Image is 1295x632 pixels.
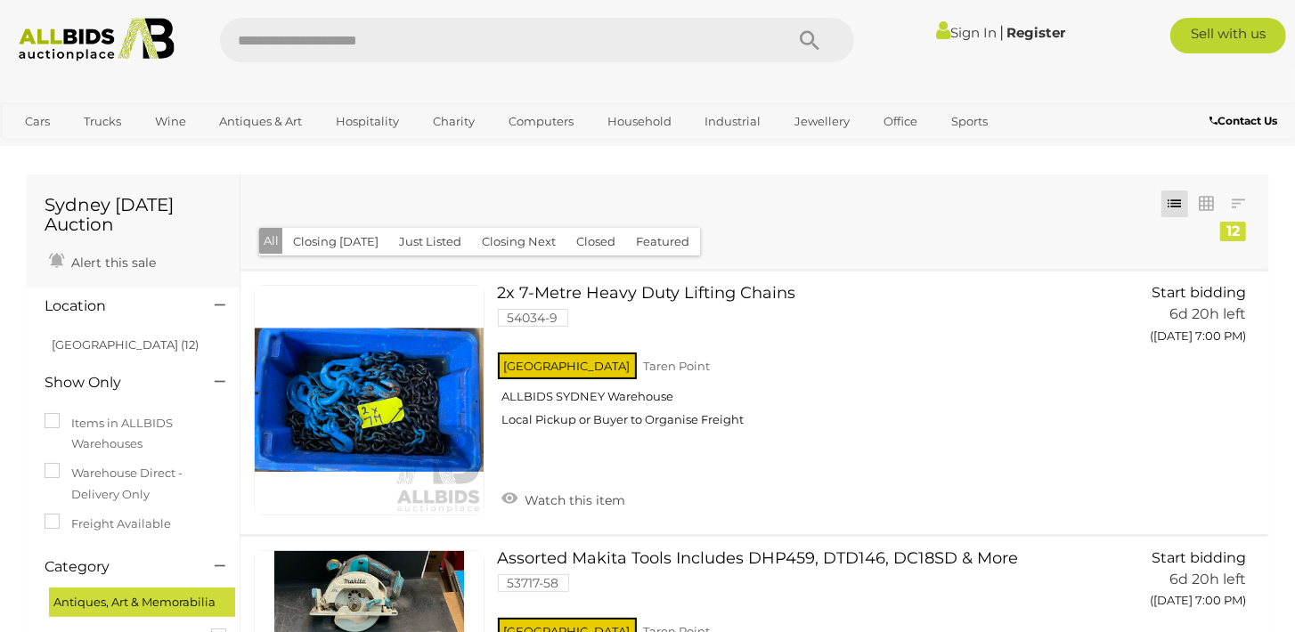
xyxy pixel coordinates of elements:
button: Closing Next [471,228,566,255]
a: Wine [143,107,198,136]
span: Start bidding [1152,549,1246,566]
button: Search [765,18,854,62]
div: Antiques, Art & Memorabilia [49,587,235,617]
a: Sports [940,107,999,136]
a: Household [596,107,683,136]
b: Contact Us [1209,114,1277,127]
button: Closed [566,228,626,255]
a: Register [1007,24,1066,41]
a: Contact Us [1209,111,1282,131]
span: Alert this sale [67,255,156,271]
h1: Sydney [DATE] Auction [45,195,222,234]
a: Sign In [937,24,998,41]
button: Closing [DATE] [282,228,389,255]
span: Watch this item [521,492,626,508]
a: 2x 7-Metre Heavy Duty Lifting Chains 54034-9 [GEOGRAPHIC_DATA] Taren Point ALLBIDS SYDNEY Warehou... [511,285,1084,441]
a: Start bidding 6d 20h left ([DATE] 7:00 PM) [1111,285,1250,352]
h4: Show Only [45,375,188,391]
button: Featured [625,228,700,255]
button: All [259,228,283,254]
a: Cars [13,107,61,136]
a: Industrial [694,107,773,136]
a: Sell with us [1170,18,1286,53]
h4: Category [45,559,188,575]
label: Items in ALLBIDS Warehouses [45,413,222,455]
a: [GEOGRAPHIC_DATA] (12) [52,337,199,352]
h4: Location [45,298,188,314]
a: Jewellery [783,107,861,136]
label: Freight Available [45,514,171,534]
a: Alert this sale [45,247,160,274]
a: Watch this item [498,485,631,512]
label: Warehouse Direct - Delivery Only [45,463,222,505]
div: 12 [1220,222,1246,241]
a: [GEOGRAPHIC_DATA] [13,136,163,166]
a: Hospitality [324,107,411,136]
a: Charity [421,107,486,136]
button: Just Listed [388,228,472,255]
a: Computers [497,107,585,136]
span: | [1000,22,1005,42]
a: Trucks [72,107,133,136]
span: Start bidding [1152,284,1246,301]
a: Office [872,107,929,136]
a: Antiques & Art [208,107,314,136]
a: Start bidding 6d 20h left ([DATE] 7:00 PM) [1111,550,1250,618]
img: Allbids.com.au [10,18,184,61]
